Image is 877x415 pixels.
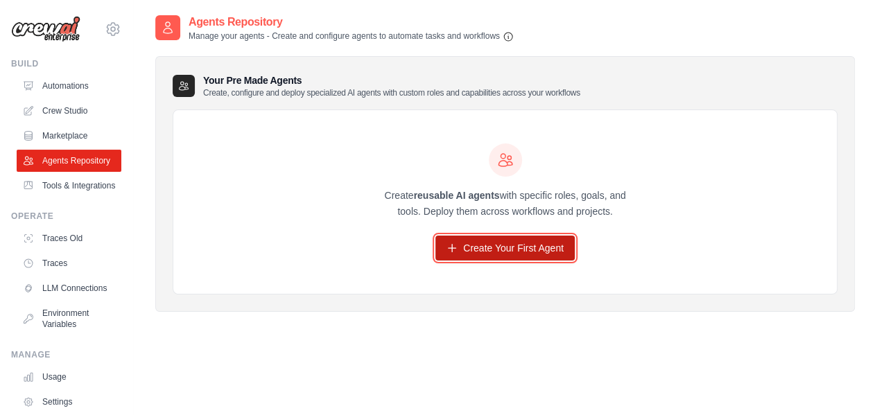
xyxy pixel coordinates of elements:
[17,252,121,274] a: Traces
[435,236,575,261] a: Create Your First Agent
[17,150,121,172] a: Agents Repository
[17,277,121,299] a: LLM Connections
[17,227,121,249] a: Traces Old
[189,30,514,42] p: Manage your agents - Create and configure agents to automate tasks and workflows
[17,100,121,122] a: Crew Studio
[17,125,121,147] a: Marketplace
[17,366,121,388] a: Usage
[203,73,580,98] h3: Your Pre Made Agents
[413,190,499,201] strong: reusable AI agents
[11,16,80,42] img: Logo
[189,14,514,30] h2: Agents Repository
[11,211,121,222] div: Operate
[17,75,121,97] a: Automations
[17,391,121,413] a: Settings
[11,58,121,69] div: Build
[17,302,121,335] a: Environment Variables
[203,87,580,98] p: Create, configure and deploy specialized AI agents with custom roles and capabilities across your...
[11,349,121,360] div: Manage
[372,188,639,220] p: Create with specific roles, goals, and tools. Deploy them across workflows and projects.
[17,175,121,197] a: Tools & Integrations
